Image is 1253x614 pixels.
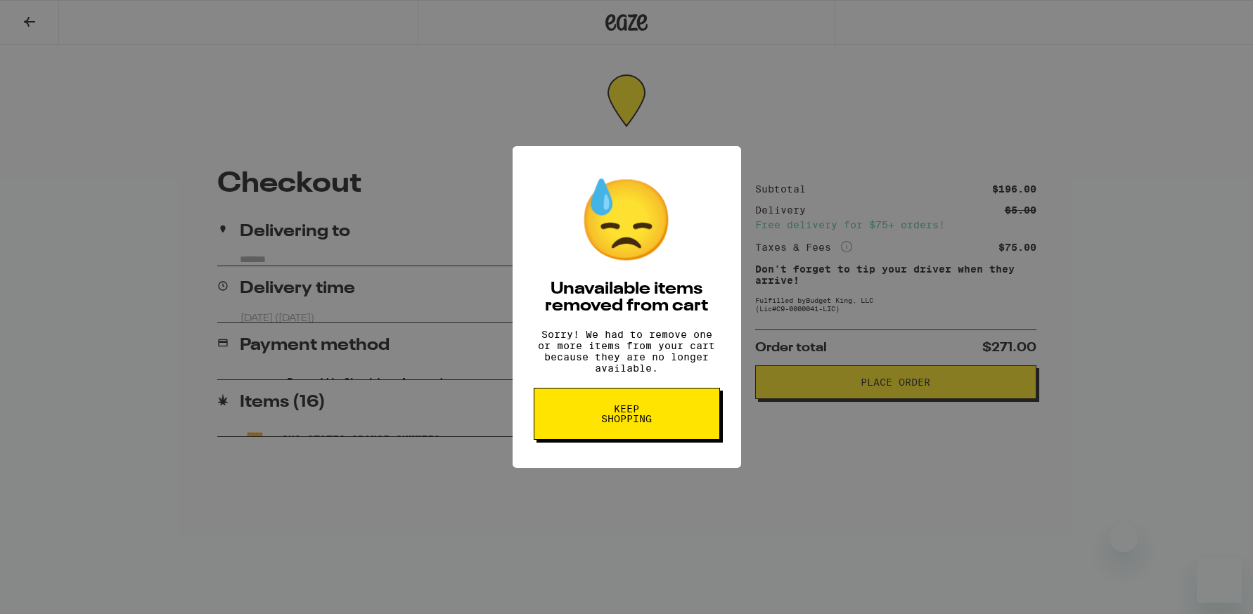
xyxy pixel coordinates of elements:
[534,388,720,440] button: Keep Shopping
[591,404,663,424] span: Keep Shopping
[534,329,720,374] p: Sorry! We had to remove one or more items from your cart because they are no longer available.
[577,174,676,267] div: 😓
[1197,558,1242,603] iframe: Button to launch messaging window
[534,281,720,315] h2: Unavailable items removed from cart
[1110,524,1138,552] iframe: Close message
